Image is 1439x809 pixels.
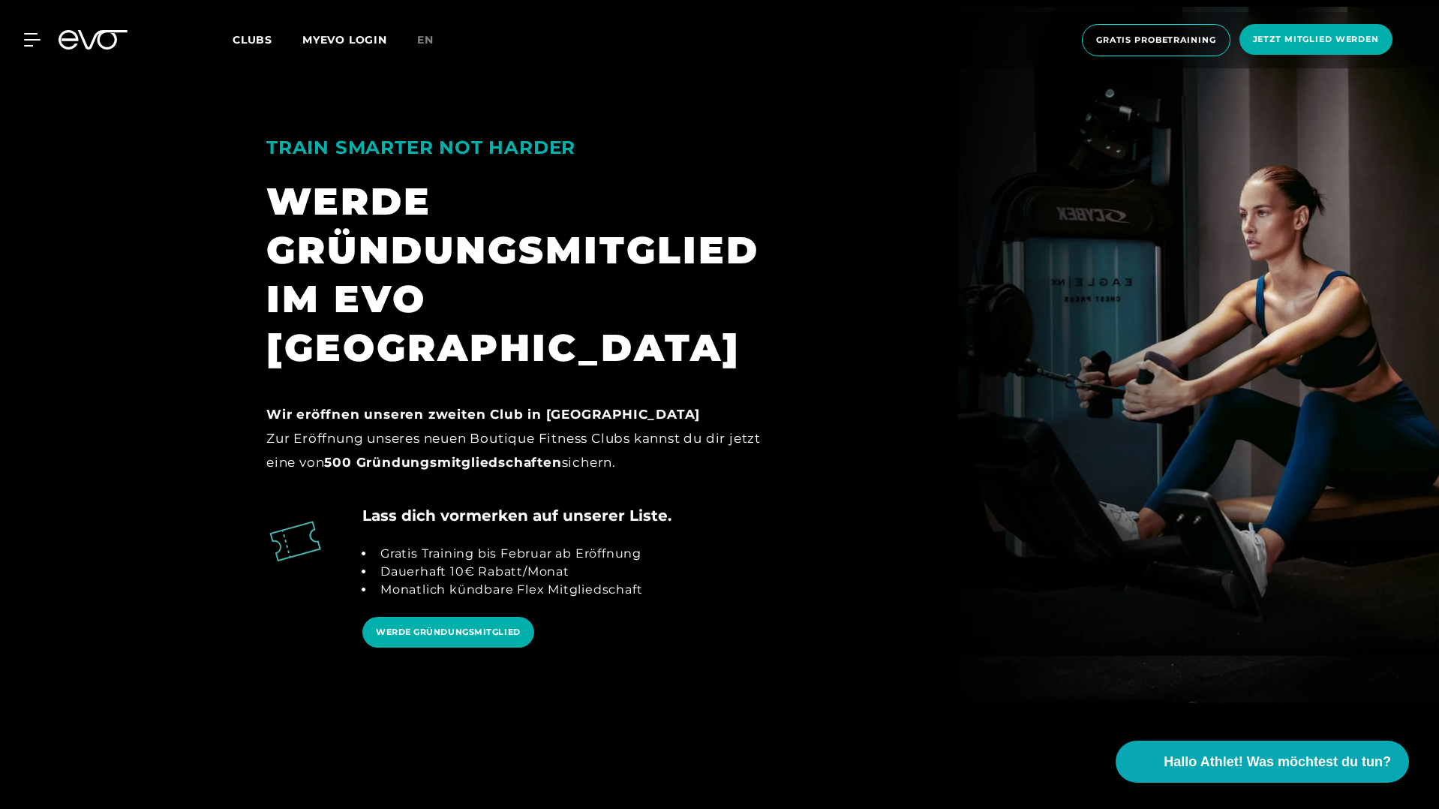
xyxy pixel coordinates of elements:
[374,545,642,563] li: Gratis Training bis Februar ab Eröffnung
[324,455,561,470] strong: 500 Gründungsmitgliedschaften
[362,504,671,527] h4: Lass dich vormerken auf unserer Liste.
[266,130,783,165] div: TRAIN SMARTER NOT HARDER
[233,33,272,47] span: Clubs
[266,402,783,475] div: Zur Eröffnung unseres neuen Boutique Fitness Clubs kannst du dir jetzt eine von sichern.
[1116,741,1409,783] button: Hallo Athlet! Was möchtest du tun?
[1096,34,1216,47] span: Gratis Probetraining
[374,563,642,581] li: Dauerhaft 10€ Rabatt/Monat
[266,177,783,372] div: WERDE GRÜNDUNGSMITGLIED IM EVO [GEOGRAPHIC_DATA]
[376,626,521,639] span: WERDE GRÜNDUNGSMITGLIED
[374,581,642,599] li: Monatlich kündbare Flex Mitgliedschaft
[233,32,302,47] a: Clubs
[417,32,452,49] a: en
[1253,33,1379,46] span: Jetzt Mitglied werden
[1077,24,1235,56] a: Gratis Probetraining
[1235,24,1397,56] a: Jetzt Mitglied werden
[266,407,700,422] strong: Wir eröffnen unseren zweiten Club in [GEOGRAPHIC_DATA]
[417,33,434,47] span: en
[302,33,387,47] a: MYEVO LOGIN
[362,617,534,648] a: WERDE GRÜNDUNGSMITGLIED
[1164,752,1391,772] span: Hallo Athlet! Was möchtest du tun?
